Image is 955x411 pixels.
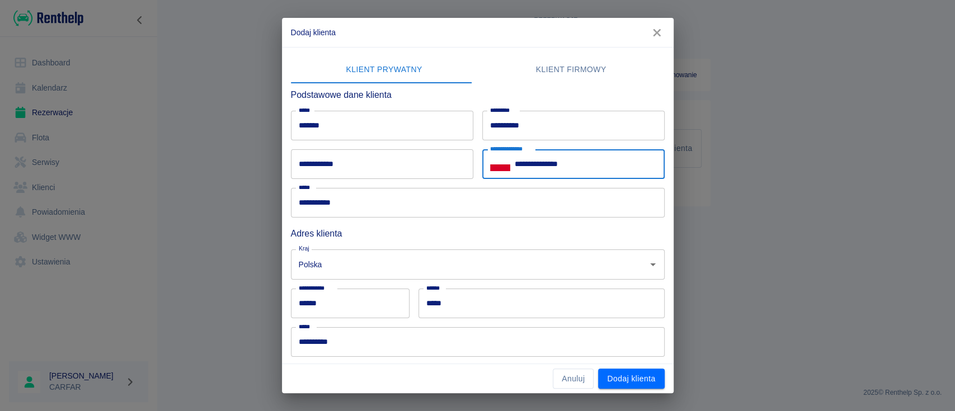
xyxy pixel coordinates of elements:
label: Kraj [299,244,309,253]
h6: Adres klienta [291,226,665,240]
button: Klient prywatny [291,56,478,83]
h6: Podstawowe dane klienta [291,88,665,102]
button: Select country [490,156,510,173]
h2: Dodaj klienta [282,18,674,47]
div: lab API tabs example [291,56,665,83]
button: Anuluj [553,369,594,389]
button: Otwórz [645,257,661,272]
button: Dodaj klienta [598,369,664,389]
button: Klient firmowy [478,56,665,83]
